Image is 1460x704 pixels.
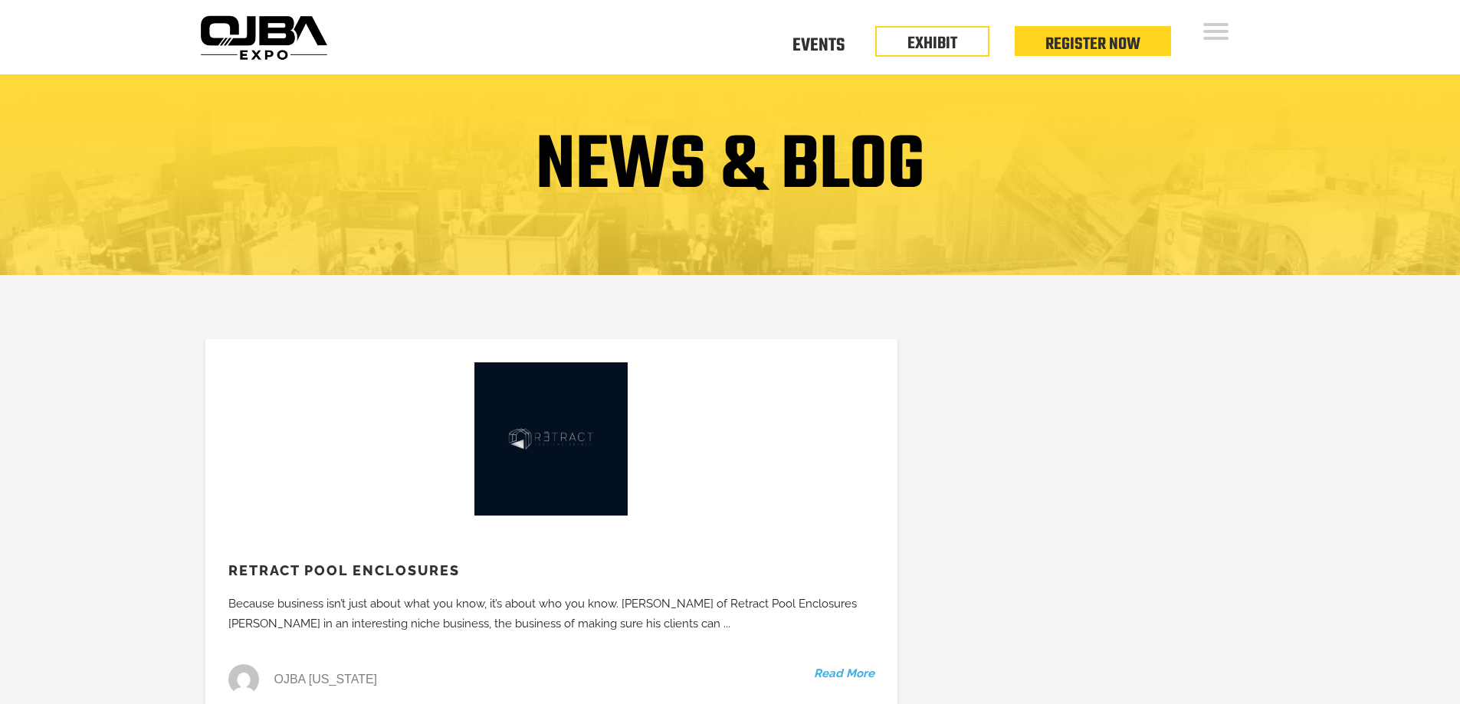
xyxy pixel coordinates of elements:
[274,678,378,681] span: OJBA [US_STATE]
[536,128,924,206] h1: NEWS & BLOG
[1045,31,1140,57] a: Register Now
[228,562,460,578] a: Retract Pool Enclosures
[205,594,888,634] div: Because business isn’t just about what you know, it’s about who you know. [PERSON_NAME] of Retrac...
[814,664,874,684] a: Read More
[907,31,957,57] a: EXHIBIT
